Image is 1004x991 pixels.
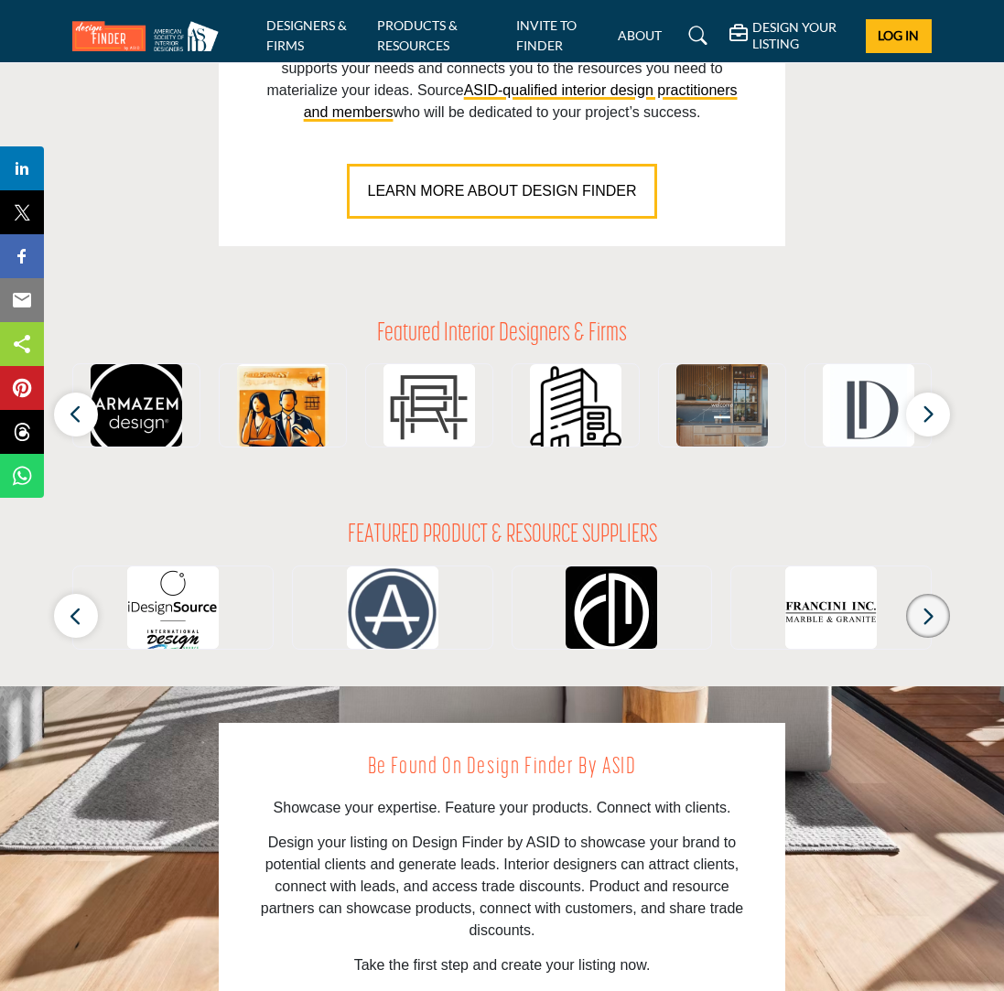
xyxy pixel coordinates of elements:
a: ABOUT [618,27,662,43]
img: iDesignSource.com by International Design Source [127,566,219,658]
h2: Be Found on Design Finder by ASID [260,750,744,785]
a: INVITE TO FINDER [516,17,577,53]
span: Log In [878,27,919,43]
p: Showcase your expertise. Feature your products. Connect with clients. [260,797,744,819]
img: Layered Dimensions Interior Design [823,364,914,456]
a: DESIGNERS & FIRMS [266,17,347,53]
img: Studio Ad [91,364,182,456]
h5: DESIGN YOUR LISTING [752,19,852,52]
img: ALFAROB Inc [530,364,621,456]
p: Hiring the right interior design partner as early as possible for your project will help you to t... [260,14,744,124]
img: Fordham Marble Company [566,566,657,658]
span: LEARN MORE ABOUT DESIGN FINDER [368,183,637,199]
a: PRODUCTS & RESOURCES [377,17,458,53]
img: AROS [347,566,438,658]
a: Search [671,21,719,50]
button: Log In [866,19,932,53]
a: ASID-qualified interior design practitioners and members [304,82,738,120]
h2: Featured Interior Designers & Firms [377,319,627,350]
div: DESIGN YOUR LISTING [729,19,852,52]
img: Site Logo [72,21,228,51]
img: Francini Incorporated [785,566,877,658]
img: Kazdal Home LLC [237,364,329,456]
img: Mise en Place Design [676,364,768,456]
h2: FEATURED PRODUCT & RESOURCE SUPPLIERS [348,521,657,552]
p: Design your listing on Design Finder by ASID to showcase your brand to potential clients and gene... [260,832,744,942]
img: Clark Richardson Architects [383,364,475,456]
button: LEARN MORE ABOUT DESIGN FINDER [347,164,658,219]
p: Take the first step and create your listing now. [260,954,744,976]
